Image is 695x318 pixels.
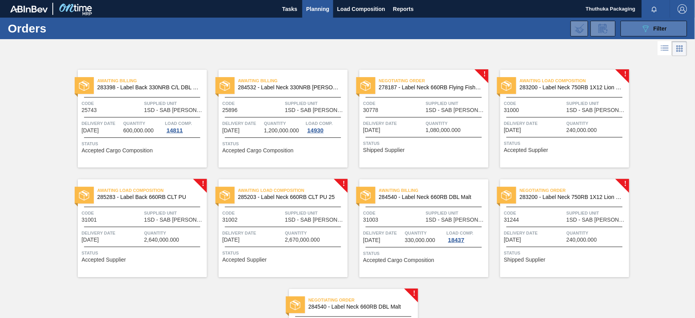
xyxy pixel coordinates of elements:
span: 330,000.000 [405,237,435,243]
span: 284532 - Label Neck 330NRB Castle DM 4X6 23 [238,85,341,90]
span: 31244 [504,217,519,223]
span: 1,080,000.000 [426,127,461,133]
span: Code [82,99,142,107]
span: Status [504,249,627,257]
span: Quantity [144,229,205,237]
span: Delivery Date [504,119,565,127]
img: TNhmsLtSVTkK8tSr43FrP2fwEKptu5GPRR3wAAAABJRU5ErkJggg== [10,5,48,13]
span: Quantity [567,229,627,237]
span: Accepted Cargo Composition [363,257,435,263]
span: Delivery Date [223,119,262,127]
h1: Orders [8,24,123,33]
div: 14930 [306,127,325,134]
span: Filter [654,25,667,32]
span: Code [504,99,565,107]
img: status [220,190,230,201]
span: 283398 - Label Back 330NRB C/L DBL 4X6 Booster 2 [97,85,201,90]
div: Order Review Request [591,21,616,36]
a: statusAwaiting Billing284540 - Label Neck 660RB DBL MaltCode31003Supplied Unit1SD - SAB [PERSON_N... [348,179,488,277]
span: Awaiting Billing [379,186,488,194]
a: Load Comp.18437 [447,229,487,243]
span: 08/15/2025 [363,127,381,133]
a: !statusAwaiting Load Composition283200 - Label Neck 750RB 1X12 Lion Pinc 2022Code31000Supplied Un... [488,70,629,168]
span: Load Comp. [165,119,192,127]
span: Delivery Date [363,119,424,127]
span: 240,000.000 [567,237,597,243]
span: Quantity [426,119,487,127]
span: 1,200,000.000 [264,128,299,134]
span: 1SD - SAB Rosslyn Brewery [144,217,205,223]
span: 1SD - SAB Rosslyn Brewery [567,107,627,113]
span: Supplied Unit [567,99,627,107]
img: status [501,190,512,201]
span: Awaiting Billing [238,77,348,85]
img: Logout [678,4,687,14]
span: Code [223,99,283,107]
span: Supplied Unit [285,99,346,107]
span: Delivery Date [223,229,283,237]
a: !statusNegotiating Order278187 - Label Neck 660RB Flying Fish Lemon 2020Code30778Supplied Unit1SD... [348,70,488,168]
button: Notifications [642,4,667,14]
span: Planning [306,4,329,14]
span: 2,670,000.000 [285,237,320,243]
span: Awaiting Load Composition [97,186,207,194]
span: 1SD - SAB Rosslyn Brewery [426,217,487,223]
img: status [79,190,89,201]
span: 1SD - SAB Rosslyn Brewery [285,217,346,223]
span: 01/25/2025 [223,128,240,134]
span: Delivery Date [82,229,142,237]
span: Accepted Cargo Composition [82,148,153,154]
span: Status [82,140,205,148]
a: Load Comp.14811 [165,119,205,134]
span: Negotiating Order [520,186,629,194]
span: Load Composition [337,4,385,14]
div: 18437 [447,237,466,243]
span: Quantity [123,119,163,127]
span: 283200 - Label Neck 750RB 1X12 Lion Pinc 2022 [520,194,623,200]
span: Awaiting Load Composition [238,186,348,194]
span: 278187 - Label Neck 660RB Flying Fish Lemon 2020 [379,85,482,90]
span: 600,000.000 [123,128,154,134]
span: 08/23/2025 [363,237,381,243]
span: 1SD - SAB Rosslyn Brewery [567,217,627,223]
span: Code [223,209,283,217]
span: Quantity [264,119,304,127]
span: 1SD - SAB Rosslyn Brewery [426,107,487,113]
img: status [361,190,371,201]
a: !statusAwaiting Load Composition285283 - Label Back 660RB CLT PUCode31001Supplied Unit1SD - SAB [... [66,179,207,277]
span: Negotiating Order [309,296,418,304]
span: 31002 [223,217,238,223]
span: Accepted Supplier [82,257,126,263]
a: !statusNegotiating Order283200 - Label Neck 750RB 1X12 Lion Pinc 2022Code31244Supplied Unit1SD - ... [488,179,629,277]
img: status [79,81,89,91]
span: 25743 [82,107,97,113]
span: 240,000.000 [567,127,597,133]
span: Shipped Supplier [504,257,546,263]
span: Status [223,249,346,257]
span: 30778 [363,107,379,113]
span: Supplied Unit [285,209,346,217]
a: statusAwaiting Billing284532 - Label Neck 330NRB [PERSON_NAME] 4X6 23Code25896Supplied Unit1SD - ... [207,70,348,168]
span: 08/23/2025 [504,127,521,133]
span: Shipped Supplier [363,147,405,153]
span: Supplied Unit [426,209,487,217]
span: 08/23/2025 [223,237,240,243]
img: status [361,81,371,91]
img: status [220,81,230,91]
a: statusAwaiting Billing283398 - Label Back 330NRB C/L DBL 4X6 Booster 2Code25743Supplied Unit1SD -... [66,70,207,168]
span: Delivery Date [82,119,122,127]
span: 1SD - SAB Rosslyn Brewery [285,107,346,113]
span: 25896 [223,107,238,113]
span: Status [363,139,487,147]
span: Quantity [567,119,627,127]
span: Delivery Date [363,229,403,237]
span: 284540 - Label Neck 660RB DBL Malt [309,304,412,310]
span: Code [363,209,424,217]
span: 01/18/2025 [82,128,99,134]
img: status [290,300,300,310]
span: Supplied Unit [426,99,487,107]
span: Delivery Date [504,229,565,237]
span: Code [82,209,142,217]
span: Status [82,249,205,257]
div: Import Order Negotiation [571,21,588,36]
